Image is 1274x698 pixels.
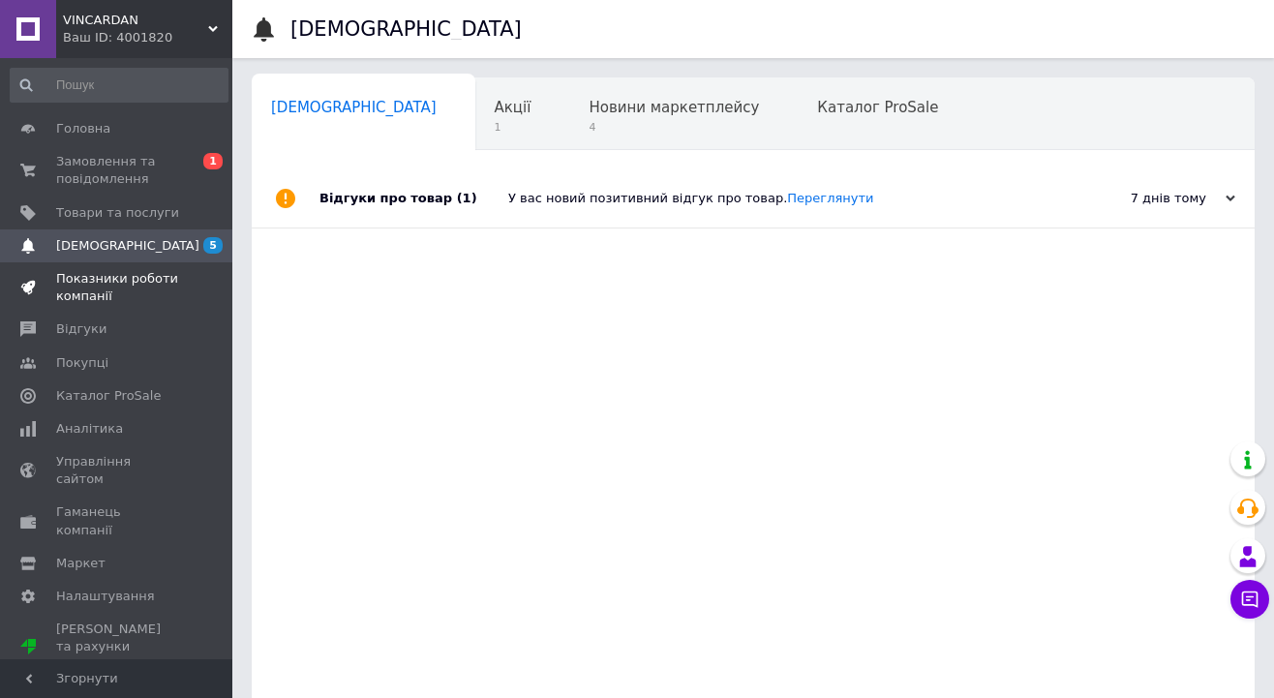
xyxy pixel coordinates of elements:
div: Ваш ID: 4001820 [63,29,232,46]
span: Каталог ProSale [56,387,161,405]
span: Товари та послуги [56,204,179,222]
span: Маркет [56,555,106,572]
span: Відгуки [56,320,106,338]
span: VINCARDAN [63,12,208,29]
div: Відгуки про товар [319,169,508,228]
span: Покупці [56,354,108,372]
span: (1) [457,191,477,205]
span: 1 [203,153,223,169]
div: Prom мікс 1 000 [56,656,179,674]
span: 4 [589,120,759,135]
span: Головна [56,120,110,137]
span: Показники роботи компанії [56,270,179,305]
span: Налаштування [56,588,155,605]
input: Пошук [10,68,228,103]
span: [DEMOGRAPHIC_DATA] [271,99,437,116]
h1: [DEMOGRAPHIC_DATA] [290,17,522,41]
span: 5 [203,237,223,254]
span: 1 [495,120,531,135]
span: [DEMOGRAPHIC_DATA] [56,237,199,255]
span: Новини маркетплейсу [589,99,759,116]
button: Чат з покупцем [1230,580,1269,619]
span: Гаманець компанії [56,503,179,538]
span: Управління сайтом [56,453,179,488]
span: Замовлення та повідомлення [56,153,179,188]
a: Переглянути [787,191,873,205]
span: [PERSON_NAME] та рахунки [56,621,179,674]
span: Каталог ProSale [817,99,938,116]
span: Аналітика [56,420,123,438]
div: 7 днів тому [1042,190,1235,207]
span: Акції [495,99,531,116]
div: У вас новий позитивний відгук про товар. [508,190,1042,207]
